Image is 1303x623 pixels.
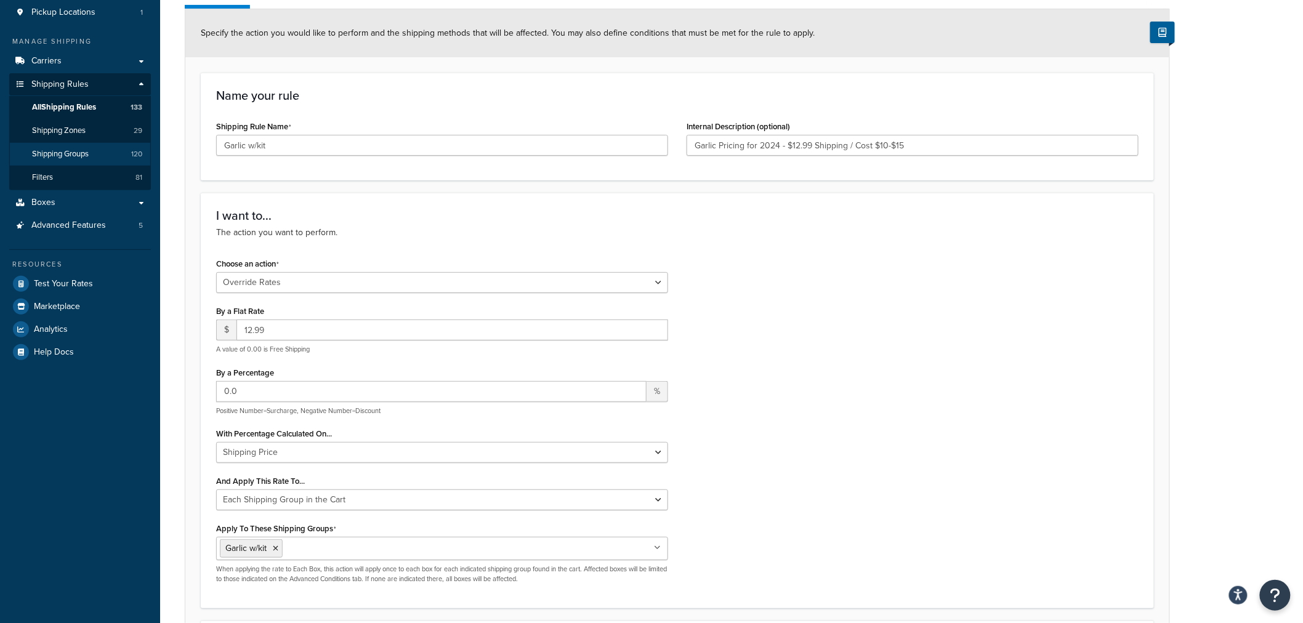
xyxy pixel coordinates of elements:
[9,259,151,270] div: Resources
[32,172,53,183] span: Filters
[9,318,151,340] a: Analytics
[216,320,236,340] span: $
[9,214,151,237] li: Advanced Features
[9,295,151,318] a: Marketplace
[216,406,668,416] p: Positive Number=Surcharge, Negative Number=Discount
[31,56,62,66] span: Carriers
[34,302,80,312] span: Marketplace
[9,1,151,24] a: Pickup Locations1
[139,220,143,231] span: 5
[131,102,142,113] span: 133
[216,122,291,132] label: Shipping Rule Name
[9,214,151,237] a: Advanced Features5
[216,209,1139,222] h3: I want to...
[9,73,151,96] a: Shipping Rules
[216,368,274,377] label: By a Percentage
[135,172,142,183] span: 81
[216,565,668,584] p: When applying the rate to Each Box, this action will apply once to each box for each indicated sh...
[9,119,151,142] a: Shipping Zones29
[216,345,668,354] p: A value of 0.00 is Free Shipping
[9,273,151,295] a: Test Your Rates
[34,279,93,289] span: Test Your Rates
[32,149,89,159] span: Shipping Groups
[31,7,95,18] span: Pickup Locations
[216,429,332,438] label: With Percentage Calculated On...
[134,126,142,136] span: 29
[9,143,151,166] li: Shipping Groups
[1150,22,1175,43] button: Show Help Docs
[216,476,305,486] label: And Apply This Rate To...
[216,524,336,534] label: Apply To These Shipping Groups
[32,126,86,136] span: Shipping Zones
[34,347,74,358] span: Help Docs
[34,324,68,335] span: Analytics
[9,166,151,189] a: Filters81
[9,73,151,190] li: Shipping Rules
[31,220,106,231] span: Advanced Features
[216,226,1139,239] p: The action you want to perform.
[9,341,151,363] a: Help Docs
[9,119,151,142] li: Shipping Zones
[216,89,1139,102] h3: Name your rule
[687,122,790,131] label: Internal Description (optional)
[9,143,151,166] a: Shipping Groups120
[9,1,151,24] li: Pickup Locations
[9,191,151,214] a: Boxes
[131,149,142,159] span: 120
[216,307,264,316] label: By a Flat Rate
[31,79,89,90] span: Shipping Rules
[9,96,151,119] a: AllShipping Rules133
[9,36,151,47] div: Manage Shipping
[9,166,151,189] li: Filters
[216,259,279,269] label: Choose an action
[32,102,96,113] span: All Shipping Rules
[31,198,55,208] span: Boxes
[225,542,267,555] span: Garlic w/kit
[647,381,668,402] span: %
[1260,580,1291,611] button: Open Resource Center
[201,26,815,39] span: Specify the action you would like to perform and the shipping methods that will be affected. You ...
[140,7,143,18] span: 1
[9,50,151,73] a: Carriers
